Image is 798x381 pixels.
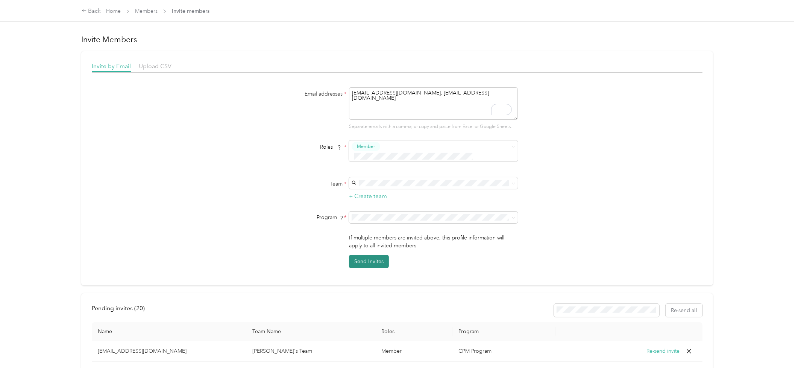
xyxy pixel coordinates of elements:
[252,90,346,98] label: Email addresses
[349,123,518,130] p: Separate emails with a comma, or copy and paste from Excel or Google Sheets.
[82,7,101,16] div: Back
[246,322,375,341] th: Team Name
[98,347,240,355] p: [EMAIL_ADDRESS][DOMAIN_NAME]
[554,304,703,317] div: Resend all invitations
[92,304,702,317] div: info-bar
[106,8,121,14] a: Home
[92,322,246,341] th: Name
[92,304,150,317] div: left-menu
[756,339,798,381] iframe: Everlance-gr Chat Button Frame
[139,62,171,70] span: Upload CSV
[357,143,375,150] span: Member
[252,348,312,354] span: [PERSON_NAME]'s Team
[81,34,713,45] h1: Invite Members
[458,348,492,354] span: CPM Program
[647,347,680,355] button: Re-send invite
[452,322,555,341] th: Program
[352,142,380,151] button: Member
[92,62,131,70] span: Invite by Email
[375,322,453,341] th: Roles
[134,305,145,312] span: ( 20 )
[252,180,346,188] label: Team
[666,304,702,317] button: Re-send all
[647,368,680,376] button: Re-send invite
[349,255,389,268] button: Send Invites
[349,87,518,120] textarea: To enrich screen reader interactions, please activate Accessibility in Grammarly extension settings
[317,141,344,153] span: Roles
[381,348,402,354] span: Member
[349,192,387,201] button: + Create team
[92,305,145,312] span: Pending invites
[172,7,209,15] span: Invite members
[135,8,158,14] a: Members
[349,234,518,250] p: If multiple members are invited above, this profile information will apply to all invited members
[252,213,346,221] div: Program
